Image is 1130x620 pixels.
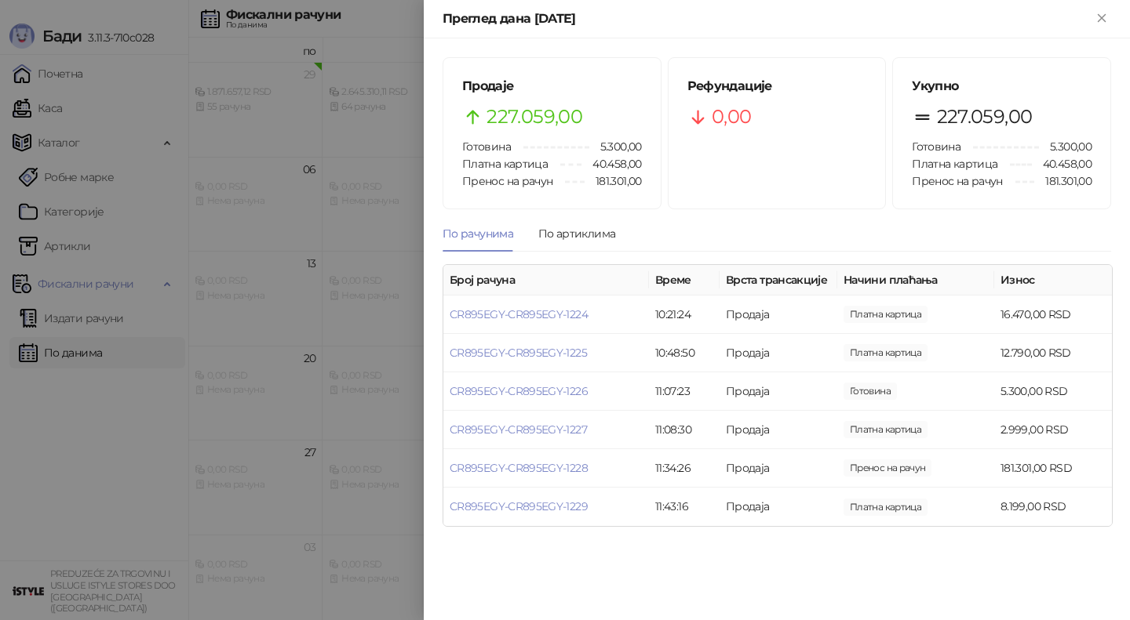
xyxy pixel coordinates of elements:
[844,306,928,323] span: 16.470,00
[649,449,720,488] td: 11:34:26
[720,265,837,295] th: Врста трансакције
[712,102,751,132] span: 0,00
[720,488,837,526] td: Продаја
[443,9,1092,28] div: Преглед дана [DATE]
[687,77,867,96] h5: Рефундације
[720,295,837,334] td: Продаја
[994,449,1112,488] td: 181.301,00 RSD
[837,265,994,295] th: Начини плаћања
[443,265,649,295] th: Број рачуна
[462,77,642,96] h5: Продаје
[1039,138,1092,155] span: 5.300,00
[1092,9,1111,28] button: Close
[462,157,548,171] span: Платна картица
[462,174,552,188] span: Пренос на рачун
[589,138,642,155] span: 5.300,00
[912,174,1002,188] span: Пренос на рачун
[994,488,1112,526] td: 8.199,00 RSD
[649,372,720,411] td: 11:07:23
[581,155,641,172] span: 40.458,00
[462,140,511,154] span: Готовина
[649,334,720,372] td: 10:48:50
[450,422,587,437] a: CR895EGY-CR895EGY-1227
[649,295,720,334] td: 10:21:24
[487,102,582,132] span: 227.059,00
[912,157,997,171] span: Платна картица
[720,372,837,411] td: Продаја
[450,499,588,513] a: CR895EGY-CR895EGY-1229
[538,225,615,242] div: По артиклима
[994,372,1112,411] td: 5.300,00 RSD
[994,411,1112,449] td: 2.999,00 RSD
[1032,155,1092,172] span: 40.458,00
[994,265,1112,295] th: Износ
[912,140,960,154] span: Готовина
[844,499,928,516] span: 8.199,00
[844,344,928,361] span: 12.790,00
[649,411,720,449] td: 11:08:30
[844,383,897,400] span: 5.300,00
[720,449,837,488] td: Продаја
[720,334,837,372] td: Продаја
[720,411,837,449] td: Продаја
[912,77,1092,96] h5: Укупно
[844,421,928,438] span: 2.999,00
[450,384,588,398] a: CR895EGY-CR895EGY-1226
[937,102,1033,132] span: 227.059,00
[649,265,720,295] th: Време
[450,307,588,321] a: CR895EGY-CR895EGY-1224
[1034,172,1092,190] span: 181.301,00
[994,334,1112,372] td: 12.790,00 RSD
[649,488,720,526] td: 11:43:16
[844,459,931,477] span: 181.301,00
[450,461,588,475] a: CR895EGY-CR895EGY-1228
[450,346,587,360] a: CR895EGY-CR895EGY-1225
[585,172,642,190] span: 181.301,00
[994,295,1112,334] td: 16.470,00 RSD
[443,225,513,242] div: По рачунима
